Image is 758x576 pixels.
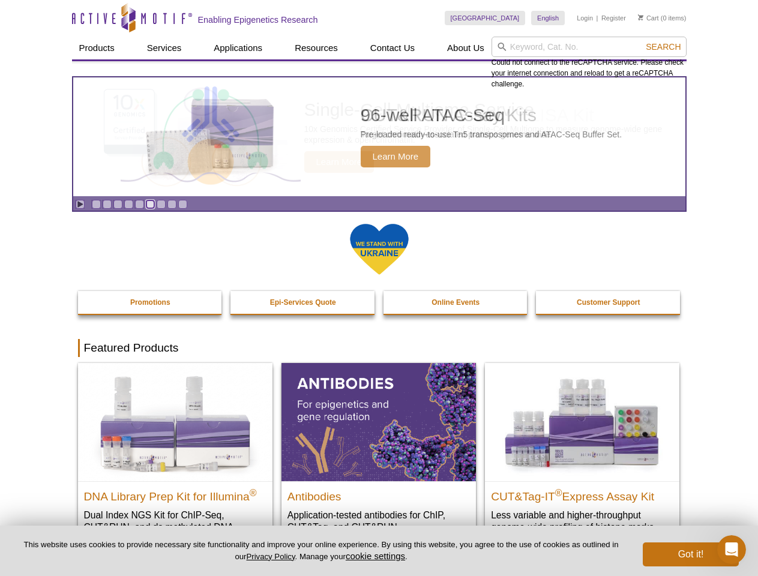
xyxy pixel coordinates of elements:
[638,14,659,22] a: Cart
[178,200,187,209] a: Go to slide 9
[717,535,746,564] iframe: Intercom live chat
[198,14,318,25] h2: Enabling Epigenetics Research
[140,37,189,59] a: Services
[491,509,673,533] p: Less variable and higher-throughput genome-wide profiling of histone marks​.
[270,298,336,307] strong: Epi-Services Quote
[84,509,266,545] p: Dual Index NGS Kit for ChIP-Seq, CUT&RUN, and ds methylated DNA assays.
[124,200,133,209] a: Go to slide 4
[384,291,529,314] a: Online Events
[577,14,593,22] a: Login
[76,200,85,209] a: Toggle autoplay
[440,37,492,59] a: About Us
[445,11,526,25] a: [GEOGRAPHIC_DATA]
[485,363,679,481] img: CUT&Tag-IT® Express Assay Kit
[432,298,480,307] strong: Online Events
[78,339,681,357] h2: Featured Products
[363,37,422,59] a: Contact Us
[113,200,122,209] a: Go to slide 3
[646,42,681,52] span: Search
[167,200,176,209] a: Go to slide 8
[250,487,257,497] sup: ®
[536,291,681,314] a: Customer Support
[491,485,673,503] h2: CUT&Tag-IT Express Assay Kit
[246,552,295,561] a: Privacy Policy
[346,551,405,561] button: cookie settings
[84,485,266,503] h2: DNA Library Prep Kit for Illumina
[287,509,470,533] p: Application-tested antibodies for ChIP, CUT&Tag, and CUT&RUN.
[72,37,122,59] a: Products
[601,14,626,22] a: Register
[638,11,687,25] li: (0 items)
[638,14,643,20] img: Your Cart
[281,363,476,481] img: All Antibodies
[555,487,562,497] sup: ®
[492,37,687,57] input: Keyword, Cat. No.
[92,200,101,209] a: Go to slide 1
[103,200,112,209] a: Go to slide 2
[135,200,144,209] a: Go to slide 5
[206,37,269,59] a: Applications
[130,298,170,307] strong: Promotions
[19,539,623,562] p: This website uses cookies to provide necessary site functionality and improve your online experie...
[643,542,739,566] button: Got it!
[281,363,476,545] a: All Antibodies Antibodies Application-tested antibodies for ChIP, CUT&Tag, and CUT&RUN.
[146,200,155,209] a: Go to slide 6
[230,291,376,314] a: Epi-Services Quote
[78,363,272,481] img: DNA Library Prep Kit for Illumina
[287,37,345,59] a: Resources
[492,37,687,89] div: Could not connect to the reCAPTCHA service. Please check your internet connection and reload to g...
[485,363,679,545] a: CUT&Tag-IT® Express Assay Kit CUT&Tag-IT®Express Assay Kit Less variable and higher-throughput ge...
[78,291,223,314] a: Promotions
[642,41,684,52] button: Search
[349,223,409,276] img: We Stand With Ukraine
[157,200,166,209] a: Go to slide 7
[287,485,470,503] h2: Antibodies
[78,363,272,557] a: DNA Library Prep Kit for Illumina DNA Library Prep Kit for Illumina® Dual Index NGS Kit for ChIP-...
[577,298,640,307] strong: Customer Support
[531,11,565,25] a: English
[597,11,598,25] li: |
